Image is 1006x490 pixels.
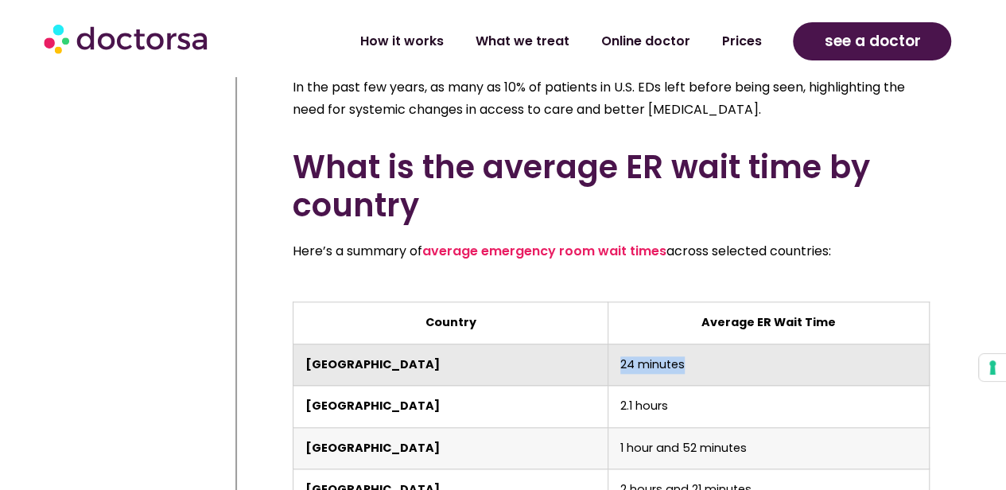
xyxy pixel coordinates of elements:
a: Online doctor [585,23,705,60]
strong: [GEOGRAPHIC_DATA] [305,440,440,456]
a: average emergency room wait times [422,242,666,260]
p: In the past few years, as many as 10% of patients in U.S. EDs left before being seen, highlightin... [293,76,930,121]
nav: Menu [270,23,778,60]
strong: [GEOGRAPHIC_DATA] [305,398,440,414]
p: Here’s a summary of across selected countries: [293,240,930,262]
a: How it works [344,23,459,60]
button: Your consent preferences for tracking technologies [979,354,1006,381]
td: 24 minutes [608,344,930,386]
a: see a doctor [793,22,951,60]
a: Prices [705,23,777,60]
h2: What is the average ER wait time by country [293,148,930,224]
th: Average ER Wait Time [608,301,930,344]
td: 2.1 hours [608,386,930,428]
span: see a doctor [824,29,920,54]
strong: [GEOGRAPHIC_DATA] [305,356,440,372]
td: 1 hour and 52 minutes [608,427,930,469]
a: What we treat [459,23,585,60]
th: Country [293,301,608,344]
